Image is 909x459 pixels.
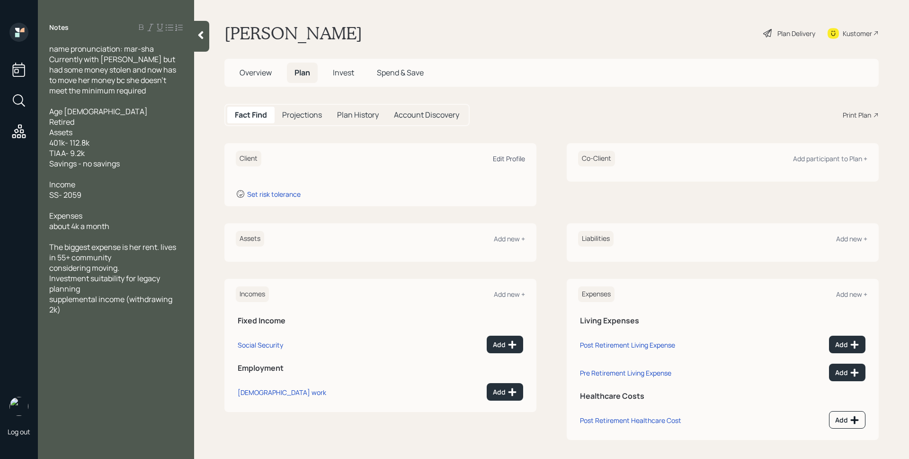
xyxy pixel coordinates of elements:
[294,67,310,78] span: Plan
[843,110,871,120] div: Print Plan
[240,67,272,78] span: Overview
[836,290,867,299] div: Add new +
[8,427,30,436] div: Log out
[49,44,178,96] span: name pronunciation: mar-sha Currently with [PERSON_NAME] but had some money stolen and now has to...
[580,392,865,401] h5: Healthcare Costs
[238,364,523,373] h5: Employment
[236,286,269,302] h6: Incomes
[487,383,523,401] button: Add
[282,110,322,119] h5: Projections
[836,234,867,243] div: Add new +
[835,368,859,377] div: Add
[49,23,69,32] label: Notes
[793,154,867,163] div: Add participant to Plan +
[777,28,815,38] div: Plan Delivery
[829,364,865,381] button: Add
[9,397,28,416] img: james-distasi-headshot.png
[829,411,865,429] button: Add
[238,340,283,349] div: Social Security
[580,416,681,425] div: Post Retirement Healthcare Cost
[49,242,178,315] span: The biggest expense is her rent. lives in 55+ community considering moving. Investment suitabilit...
[835,340,859,349] div: Add
[394,110,459,119] h5: Account Discovery
[493,154,525,163] div: Edit Profile
[238,388,326,397] div: [DEMOGRAPHIC_DATA] work
[580,368,671,377] div: Pre Retirement Living Expense
[238,316,523,325] h5: Fixed Income
[493,340,517,349] div: Add
[580,316,865,325] h5: Living Expenses
[578,231,614,247] h6: Liabilities
[235,110,267,119] h5: Fact Find
[333,67,354,78] span: Invest
[337,110,379,119] h5: Plan History
[835,415,859,425] div: Add
[49,179,81,200] span: Income SS- 2059
[224,23,362,44] h1: [PERSON_NAME]
[494,290,525,299] div: Add new +
[377,67,424,78] span: Spend & Save
[236,231,264,247] h6: Assets
[487,336,523,353] button: Add
[578,151,615,166] h6: Co-Client
[580,340,675,349] div: Post Retirement Living Expense
[829,336,865,353] button: Add
[49,106,148,169] span: Age [DEMOGRAPHIC_DATA] Retired Assets 401k- 112.8k TIAA- 9.2k Savings - no savings
[494,234,525,243] div: Add new +
[493,387,517,397] div: Add
[843,28,872,38] div: Kustomer
[49,211,109,231] span: Expenses about 4k a month
[578,286,615,302] h6: Expenses
[236,151,261,166] h6: Client
[247,190,301,199] div: Set risk tolerance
